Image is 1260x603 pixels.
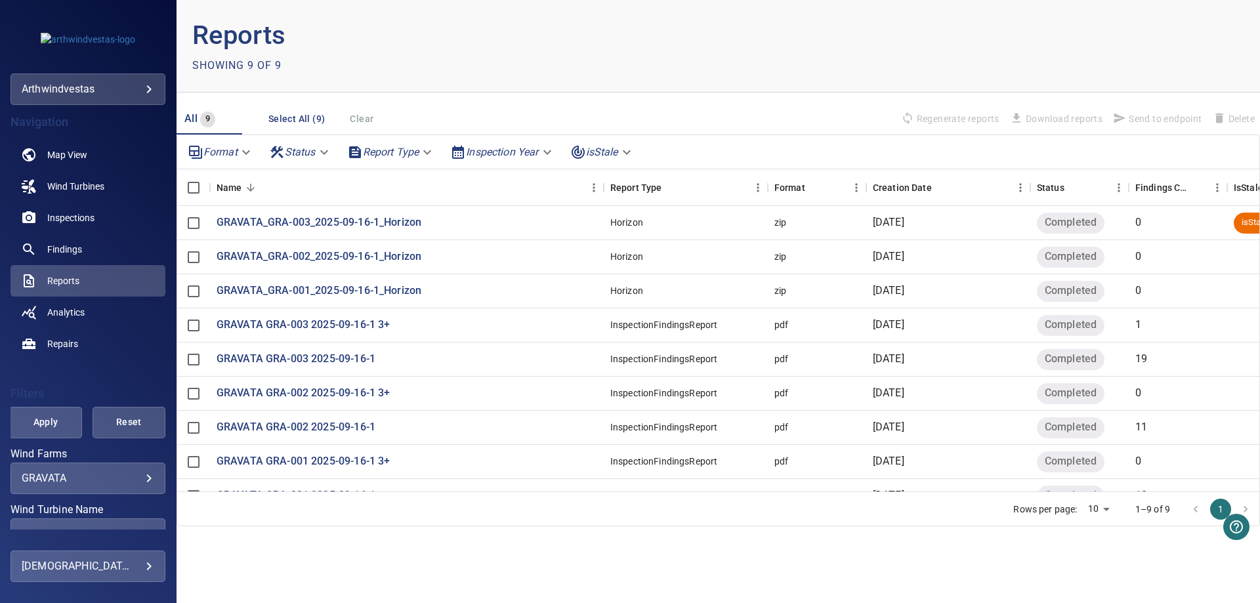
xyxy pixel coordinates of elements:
[241,178,260,197] button: Sort
[217,420,375,435] a: GRAVATA GRA-002 2025-09-16-1
[182,140,259,163] div: Format
[10,265,165,297] a: reports active
[1135,169,1189,206] div: Findings Count
[768,169,866,206] div: Format
[10,234,165,265] a: findings noActive
[1135,420,1147,435] p: 11
[1064,178,1083,197] button: Sort
[41,33,135,46] img: arthwindvestas-logo
[217,169,242,206] div: Name
[10,505,165,515] label: Wind Turbine Name
[217,352,375,367] a: GRAVATA GRA-003 2025-09-16-1
[1011,178,1030,198] button: Menu
[10,139,165,171] a: map noActive
[805,178,824,197] button: Sort
[1109,178,1129,198] button: Menu
[22,79,154,100] div: arthwindvestas
[1210,499,1231,520] button: page 1
[774,455,788,468] div: pdf
[610,284,643,297] div: Horizon
[1135,503,1170,516] p: 1–9 of 9
[774,216,786,229] div: zip
[774,489,788,502] div: pdf
[217,318,390,333] a: GRAVATA GRA-003 2025-09-16-1 3+
[285,146,316,158] em: Status
[610,455,718,468] div: InspectionFindingsReport
[774,169,805,206] div: Format
[610,250,643,263] div: Horizon
[1189,178,1207,197] button: Sort
[363,146,419,158] em: Report Type
[1135,386,1141,401] p: 0
[1037,318,1104,333] span: Completed
[26,414,66,430] span: Apply
[610,489,718,502] div: InspectionFindingsReport
[9,407,82,438] button: Apply
[873,352,904,367] p: [DATE]
[47,306,85,319] span: Analytics
[1135,488,1147,503] p: 13
[217,283,421,299] a: GRAVATA_GRA-001_2025-09-16-1_Horizon
[610,169,662,206] div: Report Type
[873,318,904,333] p: [DATE]
[873,420,904,435] p: [DATE]
[10,171,165,202] a: windturbines noActive
[932,178,950,197] button: Sort
[217,454,390,469] p: GRAVATA GRA-001 2025-09-16-1 3+
[10,387,165,400] h4: Filters
[466,146,538,158] em: Inspection Year
[10,297,165,328] a: analytics noActive
[1037,215,1104,230] span: Completed
[748,178,768,198] button: Menu
[774,250,786,263] div: zip
[584,178,604,198] button: Menu
[661,178,680,197] button: Sort
[873,169,932,206] div: Creation Date
[1135,215,1141,230] p: 0
[47,180,104,193] span: Wind Turbines
[1037,283,1104,299] span: Completed
[1083,499,1114,518] div: 10
[22,472,154,484] div: GRAVATA
[22,556,154,577] div: [DEMOGRAPHIC_DATA] Proenca
[610,216,643,229] div: Horizon
[10,463,165,494] div: Wind Farms
[1135,283,1141,299] p: 0
[10,115,165,129] h4: Navigation
[47,243,82,256] span: Findings
[565,140,639,163] div: isStale
[10,518,165,550] div: Wind Turbine Name
[203,146,238,158] em: Format
[1183,499,1258,520] nav: pagination navigation
[610,386,718,400] div: InspectionFindingsReport
[200,112,215,127] span: 9
[10,449,165,459] label: Wind Farms
[1129,169,1227,206] div: Findings Count
[1135,318,1141,333] p: 1
[847,178,866,198] button: Menu
[93,407,165,438] button: Reset
[873,249,904,264] p: [DATE]
[1037,352,1104,367] span: Completed
[1037,169,1064,206] div: Status
[774,352,788,365] div: pdf
[1037,488,1104,503] span: Completed
[47,274,79,287] span: Reports
[873,283,904,299] p: [DATE]
[47,148,87,161] span: Map View
[774,386,788,400] div: pdf
[586,146,618,158] em: isStale
[1135,454,1141,469] p: 0
[610,352,718,365] div: InspectionFindingsReport
[47,211,94,224] span: Inspections
[774,284,786,297] div: zip
[873,488,904,503] p: [DATE]
[192,58,282,73] p: Showing 9 of 9
[210,169,604,206] div: Name
[445,140,559,163] div: Inspection Year
[1135,352,1147,367] p: 19
[264,140,337,163] div: Status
